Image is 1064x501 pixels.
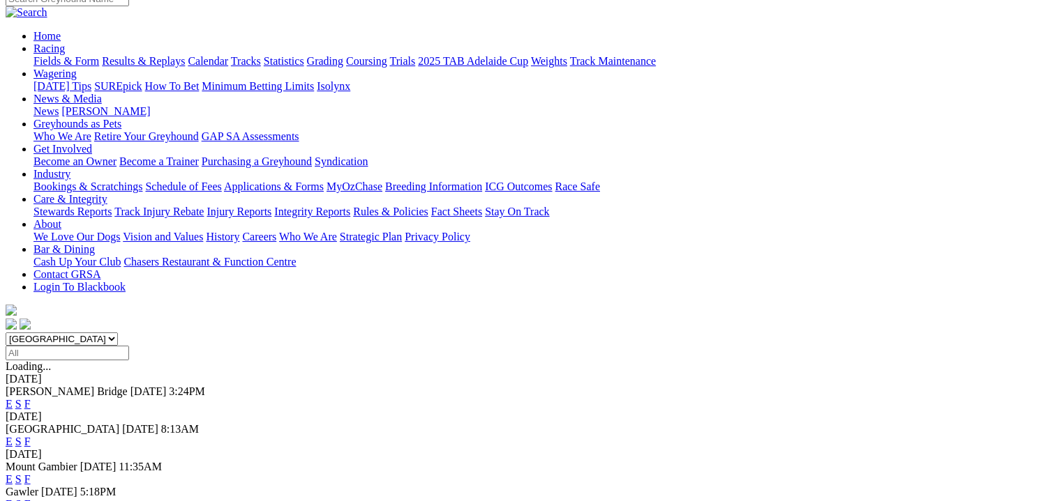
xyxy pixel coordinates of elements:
div: About [33,231,1058,243]
a: Injury Reports [207,206,271,217]
div: Greyhounds as Pets [33,130,1058,143]
span: [GEOGRAPHIC_DATA] [6,423,119,435]
span: Loading... [6,360,51,372]
div: [DATE] [6,373,1058,385]
div: Racing [33,55,1058,68]
a: S [15,436,22,447]
span: [DATE] [122,423,158,435]
a: Retire Your Greyhound [94,130,199,142]
span: [PERSON_NAME] Bridge [6,385,128,397]
a: Who We Are [33,130,91,142]
a: Fields & Form [33,55,99,67]
span: 11:35AM [119,461,162,472]
a: Weights [531,55,567,67]
a: Become an Owner [33,155,117,167]
img: logo-grsa-white.png [6,305,17,316]
img: Search [6,6,47,19]
a: Careers [242,231,276,242]
a: Stewards Reports [33,206,112,217]
a: Calendar [188,55,228,67]
a: Track Maintenance [570,55,656,67]
div: Wagering [33,80,1058,93]
a: Chasers Restaurant & Function Centre [123,256,296,268]
a: MyOzChase [327,180,382,192]
a: S [15,398,22,410]
a: Coursing [346,55,387,67]
a: Get Involved [33,143,92,155]
a: Tracks [231,55,261,67]
a: Purchasing a Greyhound [202,155,312,167]
span: Gawler [6,486,38,498]
a: Breeding Information [385,180,482,192]
a: How To Bet [145,80,200,92]
a: Statistics [264,55,304,67]
a: Greyhounds as Pets [33,118,121,130]
a: Become a Trainer [119,155,199,167]
a: S [15,473,22,485]
a: Who We Are [279,231,337,242]
a: History [206,231,239,242]
a: Grading [307,55,343,67]
a: Bar & Dining [33,243,95,255]
a: 2025 TAB Adelaide Cup [418,55,528,67]
a: F [24,436,31,447]
a: Racing [33,43,65,54]
a: Contact GRSA [33,268,100,280]
a: F [24,398,31,410]
a: [PERSON_NAME] [61,105,150,117]
span: Mount Gambier [6,461,77,472]
a: News [33,105,59,117]
a: Trials [389,55,415,67]
a: Login To Blackbook [33,281,126,293]
a: E [6,473,13,485]
div: Get Involved [33,155,1058,168]
div: Industry [33,180,1058,193]
a: Bookings & Scratchings [33,180,142,192]
a: Industry [33,168,70,180]
a: Minimum Betting Limits [202,80,314,92]
span: 5:18PM [80,486,117,498]
a: GAP SA Assessments [202,130,299,142]
div: Care & Integrity [33,206,1058,218]
a: News & Media [33,93,102,105]
a: Schedule of Fees [145,180,221,192]
span: 8:13AM [161,423,199,435]
span: 3:24PM [169,385,205,397]
a: We Love Our Dogs [33,231,120,242]
a: SUREpick [94,80,142,92]
a: E [6,398,13,410]
a: Care & Integrity [33,193,107,205]
a: [DATE] Tips [33,80,91,92]
a: Stay On Track [485,206,549,217]
div: [DATE] [6,448,1058,461]
a: Fact Sheets [431,206,482,217]
a: About [33,218,61,230]
span: [DATE] [130,385,167,397]
a: Cash Up Your Club [33,256,121,268]
a: Race Safe [555,180,599,192]
a: ICG Outcomes [485,180,552,192]
a: Isolynx [317,80,350,92]
a: Applications & Forms [224,180,324,192]
a: Track Injury Rebate [114,206,204,217]
a: E [6,436,13,447]
span: [DATE] [41,486,77,498]
a: F [24,473,31,485]
a: Home [33,30,61,42]
a: Strategic Plan [340,231,402,242]
a: Syndication [315,155,368,167]
img: twitter.svg [20,318,31,330]
div: Bar & Dining [33,256,1058,268]
span: [DATE] [80,461,117,472]
img: facebook.svg [6,318,17,330]
a: Vision and Values [123,231,203,242]
a: Rules & Policies [353,206,428,217]
a: Integrity Reports [274,206,350,217]
a: Wagering [33,68,77,79]
a: Privacy Policy [405,231,470,242]
div: [DATE] [6,410,1058,423]
a: Results & Replays [102,55,185,67]
input: Select date [6,346,129,360]
div: News & Media [33,105,1058,118]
